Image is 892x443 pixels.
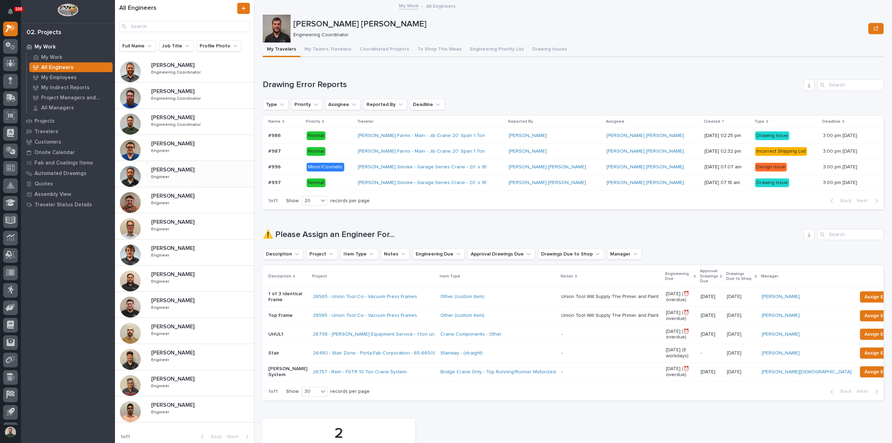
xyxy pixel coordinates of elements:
[755,163,787,171] div: Design Issue
[726,270,753,283] p: Drawings Due to Shop
[27,103,115,113] a: All Managers
[762,294,800,300] a: [PERSON_NAME]
[761,273,778,280] p: Manager
[195,434,224,440] button: Back
[817,229,884,240] div: Search
[268,273,291,280] p: Description
[358,133,485,139] a: [PERSON_NAME] Farms - Main - Jib Crane 20' Span 1 Ton
[755,178,789,187] div: Drawing Issue
[34,129,58,135] p: Travelers
[151,113,196,121] p: [PERSON_NAME]
[27,62,115,72] a: All Engineers
[701,350,721,356] p: -
[836,198,851,204] span: Back
[263,43,300,57] button: My Travelers
[440,331,502,337] a: Crane Components - Other
[34,170,86,177] p: Automated Drawings
[263,128,884,144] tr: #986#986 Normal[PERSON_NAME] Farms - Main - Jib Crane 20' Span 1 Ton [PERSON_NAME] [PERSON_NAME] ...
[263,230,801,240] h1: ⚠️ Please Assign an Engineer For...
[3,4,18,19] button: Notifications
[151,408,171,415] p: Engineer
[293,19,866,29] p: [PERSON_NAME] [PERSON_NAME]
[268,147,282,154] p: #987
[705,148,749,154] p: [DATE] 02:32 pm
[151,330,171,336] p: Engineer
[701,313,721,319] p: [DATE]
[313,331,485,337] a: 26798 - [PERSON_NAME] Equipment Service - 1 ton underhung crane system
[561,331,563,337] div: -
[561,369,563,375] div: -
[306,118,320,125] p: Priority
[440,350,483,356] a: Stairway - (straight)
[340,249,378,260] button: Item Type
[115,109,254,135] a: [PERSON_NAME][PERSON_NAME] Engineering CoordinatorEngineering Coordinator
[34,118,55,124] p: Projects
[263,249,303,260] button: Description
[268,366,307,378] p: [PERSON_NAME] System
[151,217,196,226] p: [PERSON_NAME]
[561,313,659,319] div: Union Tool Will Supply The Primer and Paint
[508,118,533,125] p: Reported By
[151,356,171,362] p: Engineer
[528,43,571,57] button: Drawing Issues
[21,199,115,210] a: Traveler Status Details
[41,105,74,111] p: All Managers
[34,191,71,198] p: Assembly View
[207,434,222,440] span: Back
[607,249,642,260] button: Manager
[701,294,721,300] p: [DATE]
[197,40,242,52] button: Profile Photo
[268,313,307,319] p: Top Frame
[115,266,254,292] a: [PERSON_NAME][PERSON_NAME] EngineerEngineer
[357,118,374,125] p: Traveler
[151,199,171,206] p: Engineer
[268,291,307,303] p: 1 of 3 Identical Frame
[34,181,53,187] p: Quotes
[300,43,355,57] button: My Team's Travelers
[21,189,115,199] a: Assembly View
[151,382,171,389] p: Engineer
[307,163,344,171] div: Minor/Cosmetic
[302,388,318,395] div: 30
[306,249,338,260] button: Project
[286,198,299,204] p: Show
[727,311,743,319] p: [DATE]
[755,131,789,140] div: Drawing Issue
[115,161,254,187] a: [PERSON_NAME][PERSON_NAME] EngineerEngineer
[358,148,485,154] a: [PERSON_NAME] Farms - Main - Jib Crane 20' Span 1 Ton
[607,133,684,139] a: [PERSON_NAME] [PERSON_NAME]
[115,292,254,318] a: [PERSON_NAME][PERSON_NAME] EngineerEngineer
[823,147,859,154] p: 3:00 pm [DATE]
[119,5,236,12] h1: All Engineers
[509,180,586,186] a: [PERSON_NAME] [PERSON_NAME]
[3,425,18,440] button: users-avatar
[151,139,196,147] p: [PERSON_NAME]
[762,313,800,319] a: [PERSON_NAME]
[26,29,61,37] div: 02. Projects
[21,41,115,52] a: My Work
[151,252,171,258] p: Engineer
[115,213,254,239] a: [PERSON_NAME][PERSON_NAME] EngineerEngineer
[224,434,254,440] button: Next
[825,198,854,204] button: Back
[727,368,743,375] p: [DATE]
[854,388,884,395] button: Next
[115,83,254,109] a: [PERSON_NAME][PERSON_NAME] Engineering CoordinatorEngineering Coordinator
[21,178,115,189] a: Quotes
[762,369,852,375] a: [PERSON_NAME][DEMOGRAPHIC_DATA]
[410,99,445,110] button: Deadline
[57,3,78,16] img: Workspace Logo
[701,369,721,375] p: [DATE]
[268,331,307,337] p: UHUL1
[700,267,718,285] p: Approval Drawings Due
[41,85,90,91] p: My Indirect Reports
[413,43,466,57] button: To Shop This Week
[227,434,243,440] span: Next
[151,322,196,330] p: [PERSON_NAME]
[115,187,254,213] a: [PERSON_NAME][PERSON_NAME] EngineerEngineer
[268,178,282,186] p: #997
[41,54,62,61] p: My Work
[426,2,455,9] p: All Engineers
[115,344,254,370] a: [PERSON_NAME][PERSON_NAME] EngineerEngineer
[151,165,196,173] p: [PERSON_NAME]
